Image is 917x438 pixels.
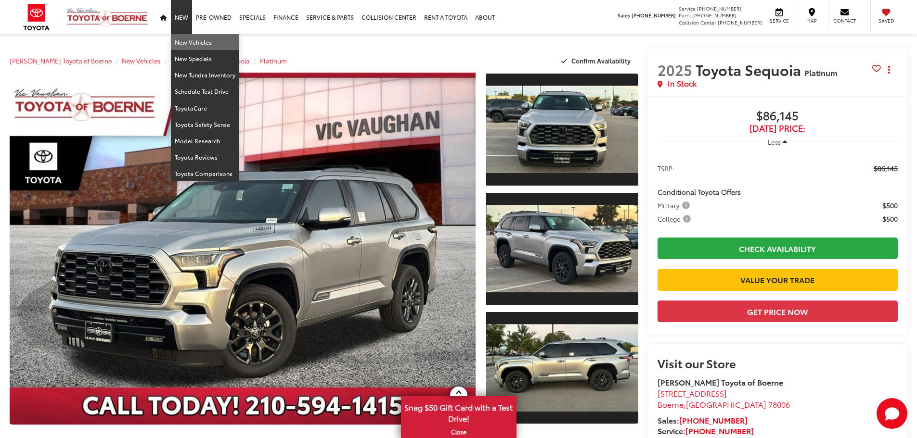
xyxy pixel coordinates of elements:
[260,56,287,65] a: Platinum
[658,376,783,388] strong: [PERSON_NAME] Toyota of Boerne
[658,414,748,425] strong: Sales:
[632,12,676,19] span: [PHONE_NUMBER]
[679,5,696,12] span: Service
[658,109,898,124] span: $86,145
[571,56,631,65] span: Confirm Availability
[484,324,639,411] img: 2025 Toyota Sequoia Platinum
[768,138,781,146] span: Less
[668,78,697,89] span: In Stock
[658,214,693,224] span: College
[679,12,691,19] span: Parts
[10,73,476,425] a: Expand Photo 0
[882,214,898,224] span: $500
[171,50,239,67] a: New Specials
[658,399,684,410] span: Boerne
[882,200,898,210] span: $500
[556,52,638,69] button: Confirm Availability
[171,165,239,181] a: Toyota Comparisons
[876,17,897,24] span: Saved
[658,269,898,290] a: Value Your Trade
[171,116,239,133] a: Toyota Safety Sense
[658,200,693,210] button: Military
[5,71,480,426] img: 2025 Toyota Sequoia Platinum
[171,34,239,50] a: New Vehicles
[658,187,741,197] span: Conditional Toyota Offers
[658,163,674,173] span: TSRP:
[874,163,898,173] span: $86,145
[877,398,907,429] svg: Start Chat
[10,56,112,65] a: [PERSON_NAME] Toyota of Boerne
[658,200,692,210] span: Military
[658,425,754,436] strong: Service:
[486,73,638,187] a: Expand Photo 1
[66,7,148,27] img: Vic Vaughan Toyota of Boerne
[718,19,762,26] span: [PHONE_NUMBER]
[171,133,239,149] a: Model Research
[658,124,898,133] span: [DATE] Price:
[804,67,838,78] span: Platinum
[402,397,516,426] span: Snag $50 Gift Card with a Test Drive!
[170,56,186,65] a: 2025
[692,12,736,19] span: [PHONE_NUMBER]
[696,59,804,80] span: Toyota Sequoia
[877,398,907,429] button: Toggle Chat Window
[484,86,639,173] img: 2025 Toyota Sequoia Platinum
[679,19,716,26] span: Collision Center
[484,205,639,292] img: 2025 Toyota Sequoia Platinum
[171,83,239,100] a: Schedule Test Drive
[768,17,790,24] span: Service
[881,61,898,78] button: Actions
[685,425,754,436] a: [PHONE_NUMBER]
[658,59,692,80] span: 2025
[763,133,792,150] button: Less
[679,414,748,425] a: [PHONE_NUMBER]
[768,399,790,410] span: 78006
[171,67,239,83] a: New Tundra Inventory
[888,66,890,74] span: dropdown dots
[658,388,790,410] a: [STREET_ADDRESS] Boerne,[GEOGRAPHIC_DATA] 78006
[658,214,694,224] button: College
[697,5,741,12] span: [PHONE_NUMBER]
[658,357,898,369] h2: Visit our Store
[171,100,239,116] a: ToyotaCare
[618,12,630,19] span: Sales
[801,17,822,24] span: Map
[658,238,898,259] a: Check Availability
[486,311,638,425] a: Expand Photo 3
[486,192,638,306] a: Expand Photo 2
[833,17,856,24] span: Contact
[122,56,160,65] a: New Vehicles
[686,399,766,410] span: [GEOGRAPHIC_DATA]
[658,388,727,399] span: [STREET_ADDRESS]
[171,149,239,165] a: Toyota Reviews
[658,399,790,410] span: ,
[658,300,898,322] button: Get Price Now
